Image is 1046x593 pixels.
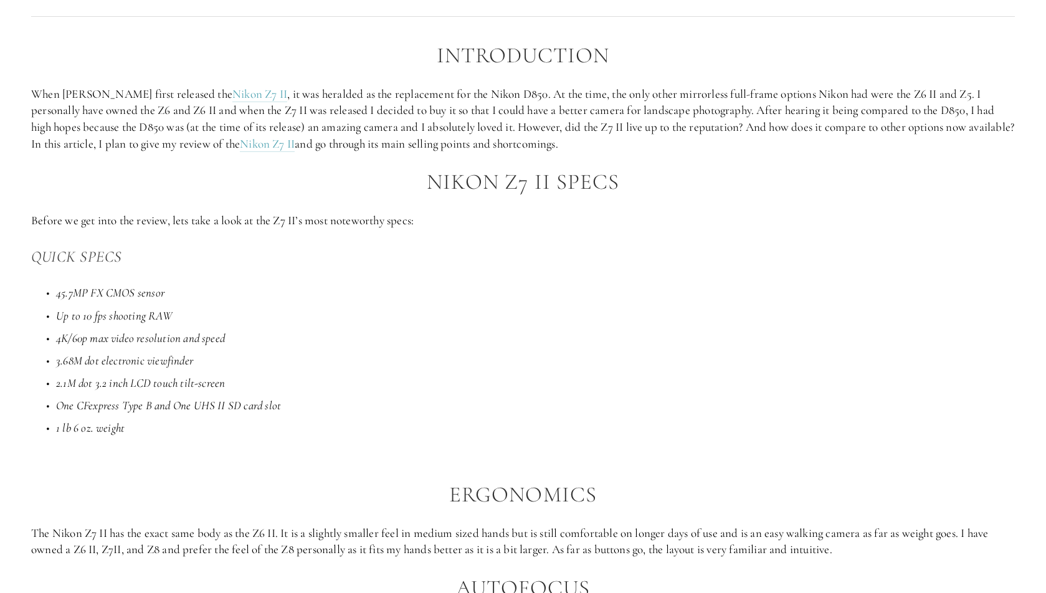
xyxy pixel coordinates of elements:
[56,285,164,300] em: 45.7MP FX CMOS sensor
[56,420,125,435] em: 1 lb 6 oz. weight
[56,308,173,323] em: Up to 10 fps shooting RAW
[56,398,281,412] em: One CFexpress Type B and One UHS II SD card slot
[31,247,122,266] em: QUICK SPECS
[56,331,225,345] em: 4K/60p max video resolution and speed
[31,483,1015,507] h2: Ergonomics
[240,136,295,152] a: Nikon Z7 II
[56,353,193,368] em: 3.68M dot electronic viewfinder
[232,87,287,102] a: Nikon Z7 II
[31,44,1015,68] h2: Introduction
[31,86,1015,152] p: When [PERSON_NAME] first released the , it was heralded as the replacement for the Nikon D850. At...
[31,212,1015,229] p: Before we get into the review, lets take a look at the Z7 II’s most noteworthy specs:
[56,376,225,390] em: 2.1M dot 3.2 inch LCD touch tilt-screen
[31,525,1015,558] p: The Nikon Z7 II has the exact same body as the Z6 II. It is a slightly smaller feel in medium siz...
[31,170,1015,194] h2: Nikon Z7 II Specs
